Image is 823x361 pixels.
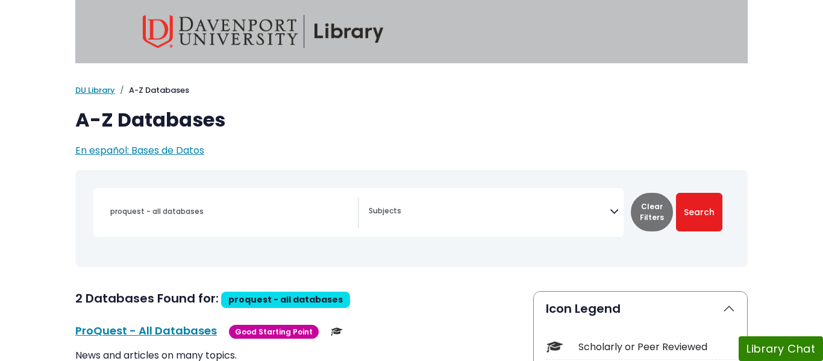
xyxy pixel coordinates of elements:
input: Search database by title or keyword [103,202,358,220]
img: Scholarly or Peer Reviewed [331,325,343,337]
div: Scholarly or Peer Reviewed [578,340,735,354]
button: Library Chat [739,336,823,361]
li: A-Z Databases [115,84,189,96]
h1: A-Z Databases [75,108,748,131]
img: Davenport University Library [143,15,384,48]
a: ProQuest - All Databases [75,323,217,338]
nav: breadcrumb [75,84,748,96]
span: Good Starting Point [229,325,319,339]
nav: Search filters [75,170,748,267]
a: En español: Bases de Datos [75,143,204,157]
a: DU Library [75,84,115,96]
textarea: Search [369,207,610,217]
img: Icon Scholarly or Peer Reviewed [546,339,563,355]
span: 2 Databases Found for: [75,290,219,307]
button: Submit for Search Results [676,193,722,231]
button: Clear Filters [631,193,673,231]
button: Icon Legend [534,292,747,325]
span: proquest - all databases [228,294,343,306]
